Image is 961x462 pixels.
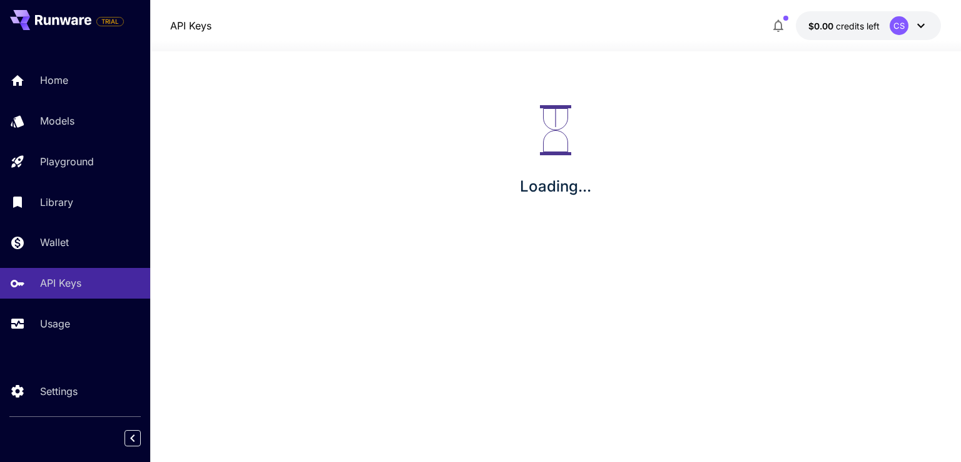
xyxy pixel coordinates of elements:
[40,384,78,399] p: Settings
[97,17,123,26] span: TRIAL
[40,235,69,250] p: Wallet
[836,21,880,31] span: credits left
[170,18,211,33] a: API Keys
[808,19,880,33] div: $0.00
[40,195,73,210] p: Library
[40,316,70,331] p: Usage
[134,427,150,449] div: Collapse sidebar
[40,275,81,290] p: API Keys
[125,430,141,446] button: Collapse sidebar
[796,11,941,40] button: $0.00CS
[808,21,836,31] span: $0.00
[890,16,908,35] div: CS
[520,175,591,198] p: Loading...
[96,14,124,29] span: Add your payment card to enable full platform functionality.
[40,73,68,88] p: Home
[40,154,94,169] p: Playground
[40,113,74,128] p: Models
[170,18,211,33] nav: breadcrumb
